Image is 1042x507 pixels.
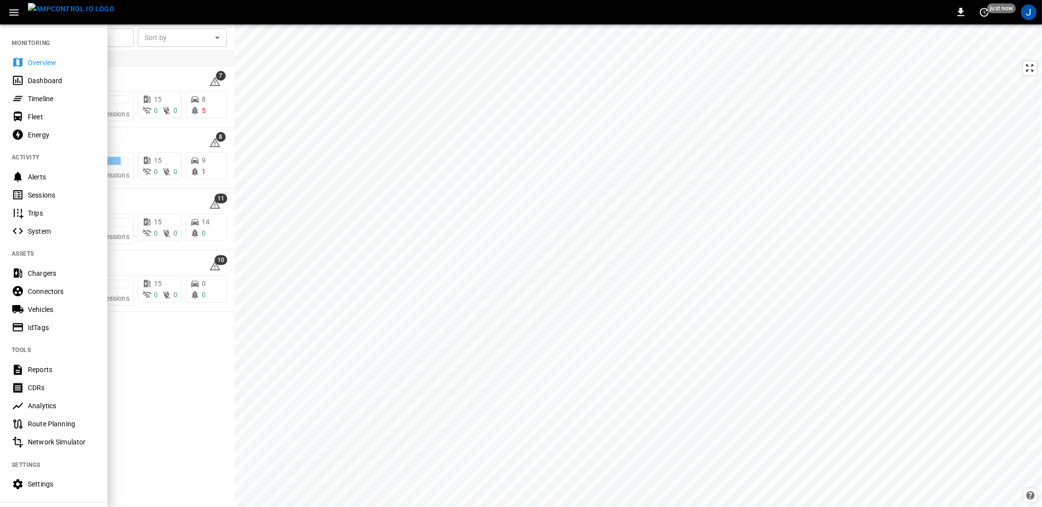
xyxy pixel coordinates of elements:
div: Fleet [28,112,96,122]
div: Trips [28,208,96,218]
div: Dashboard [28,76,96,86]
div: System [28,226,96,236]
div: Timeline [28,94,96,104]
div: Analytics [28,401,96,411]
div: Connectors [28,287,96,296]
div: Energy [28,130,96,140]
div: Reports [28,365,96,375]
button: set refresh interval [977,4,992,20]
div: Sessions [28,190,96,200]
div: Settings [28,479,96,489]
div: Network Simulator [28,437,96,447]
span: just now [987,3,1016,13]
img: ampcontrol.io logo [28,3,114,15]
div: IdTags [28,323,96,332]
div: profile-icon [1021,4,1037,20]
div: Vehicles [28,305,96,314]
div: Chargers [28,268,96,278]
div: Overview [28,58,96,67]
div: Route Planning [28,419,96,429]
div: CDRs [28,383,96,393]
div: Alerts [28,172,96,182]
